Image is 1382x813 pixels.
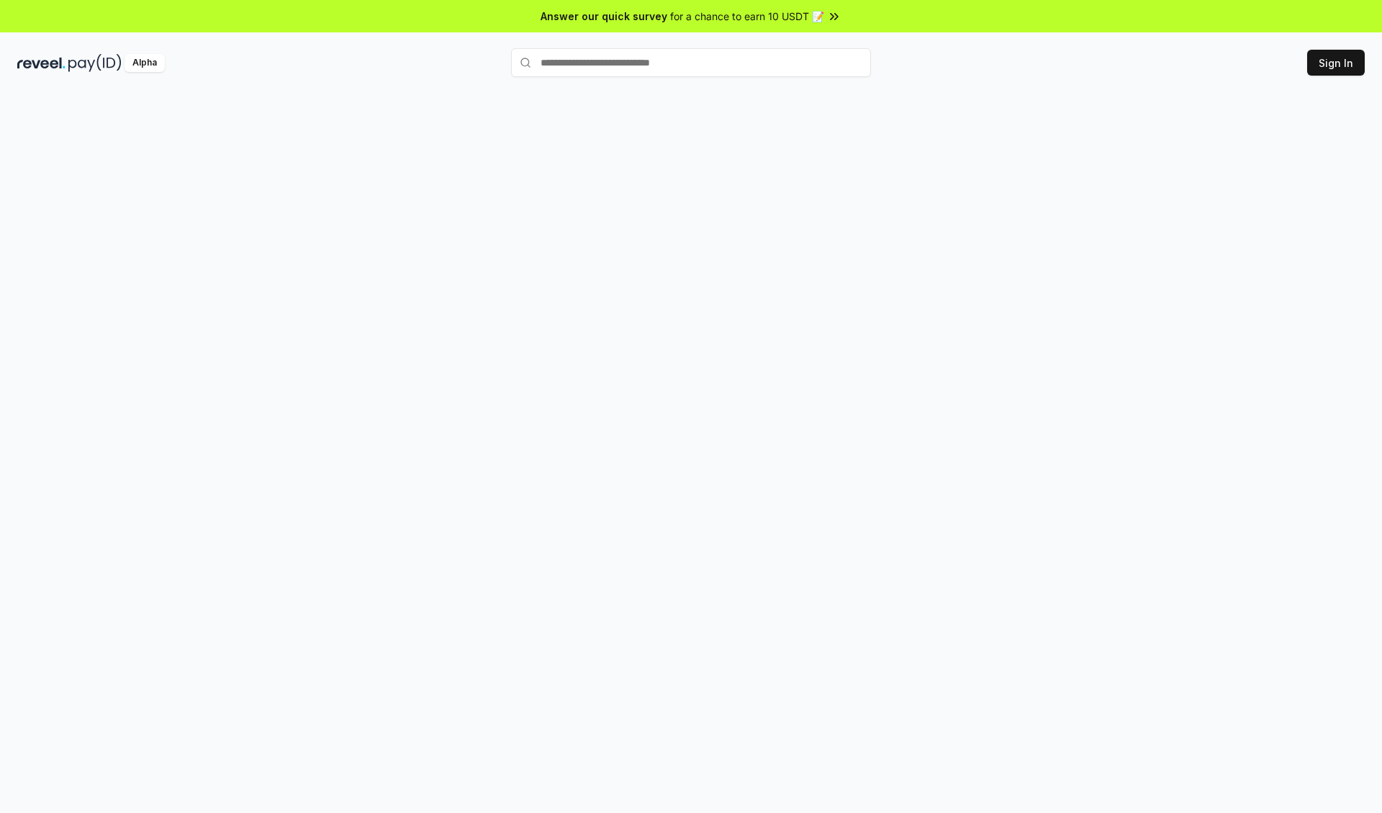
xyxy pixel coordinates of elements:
div: Alpha [125,54,165,72]
span: Answer our quick survey [541,9,667,24]
button: Sign In [1307,50,1365,76]
span: for a chance to earn 10 USDT 📝 [670,9,824,24]
img: reveel_dark [17,54,66,72]
img: pay_id [68,54,122,72]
